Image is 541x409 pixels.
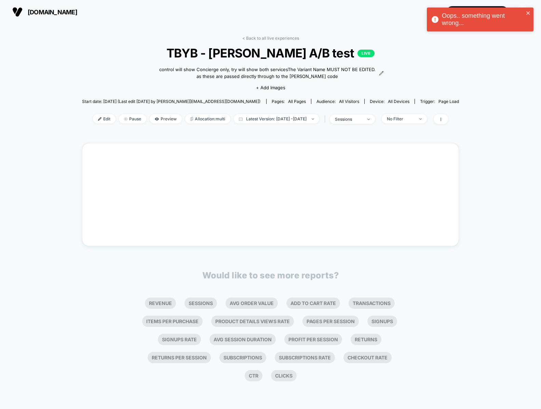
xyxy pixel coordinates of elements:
img: calendar [239,117,243,121]
span: All Visitors [339,99,359,104]
div: No Filter [387,116,414,121]
li: Sessions [185,298,217,309]
p: LIVE [357,50,375,57]
a: < Back to all live experiences [242,36,299,41]
li: Avg Order Value [226,298,278,309]
li: Signups [367,316,397,327]
span: | [323,114,330,124]
li: Ctr [245,370,262,381]
li: Checkout Rate [343,352,392,363]
img: Visually logo [12,7,23,17]
img: end [367,119,370,120]
span: Device: [364,99,415,104]
li: Product Details Views Rate [211,316,294,327]
li: Pages Per Session [302,316,359,327]
span: TBYB - [PERSON_NAME] A/B test [101,46,440,60]
img: end [124,117,127,121]
span: [DOMAIN_NAME] [28,9,77,16]
div: Oops.. something went wrong... [442,12,524,27]
img: rebalance [190,117,193,121]
li: Clicks [271,370,297,381]
img: edit [98,117,102,121]
span: Allocation: multi [185,114,230,123]
span: Page Load [438,99,459,104]
div: CH [515,5,529,19]
li: Returns [351,334,381,345]
span: control will show Concierge only, try will show both servicesThe Variant Name MUST NOT BE EDITED.... [157,66,377,80]
li: Items Per Purchase [142,316,203,327]
li: Revenue [145,298,176,309]
li: Transactions [349,298,395,309]
span: Pause [119,114,146,123]
span: all pages [288,99,306,104]
p: Would like to see more reports? [202,270,339,280]
span: Preview [150,114,182,123]
li: Add To Cart Rate [286,298,340,309]
li: Subscriptions Rate [275,352,335,363]
button: close [526,10,531,17]
div: sessions [335,117,362,122]
img: end [312,118,314,120]
div: Audience: [316,99,359,104]
li: Profit Per Session [284,334,342,345]
li: Avg Session Duration [209,334,276,345]
button: CH [513,5,531,19]
li: Returns Per Session [148,352,211,363]
img: end [419,118,422,120]
span: Start date: [DATE] (Last edit [DATE] by [PERSON_NAME][EMAIL_ADDRESS][DOMAIN_NAME]) [82,99,260,104]
span: + Add Images [256,85,285,90]
span: Latest Version: [DATE] - [DATE] [234,114,319,123]
li: Subscriptions [219,352,266,363]
div: Pages: [272,99,306,104]
li: Signups Rate [158,334,201,345]
span: Edit [93,114,116,123]
button: [DOMAIN_NAME] [10,6,79,17]
div: Trigger: [420,99,459,104]
span: all devices [388,99,409,104]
